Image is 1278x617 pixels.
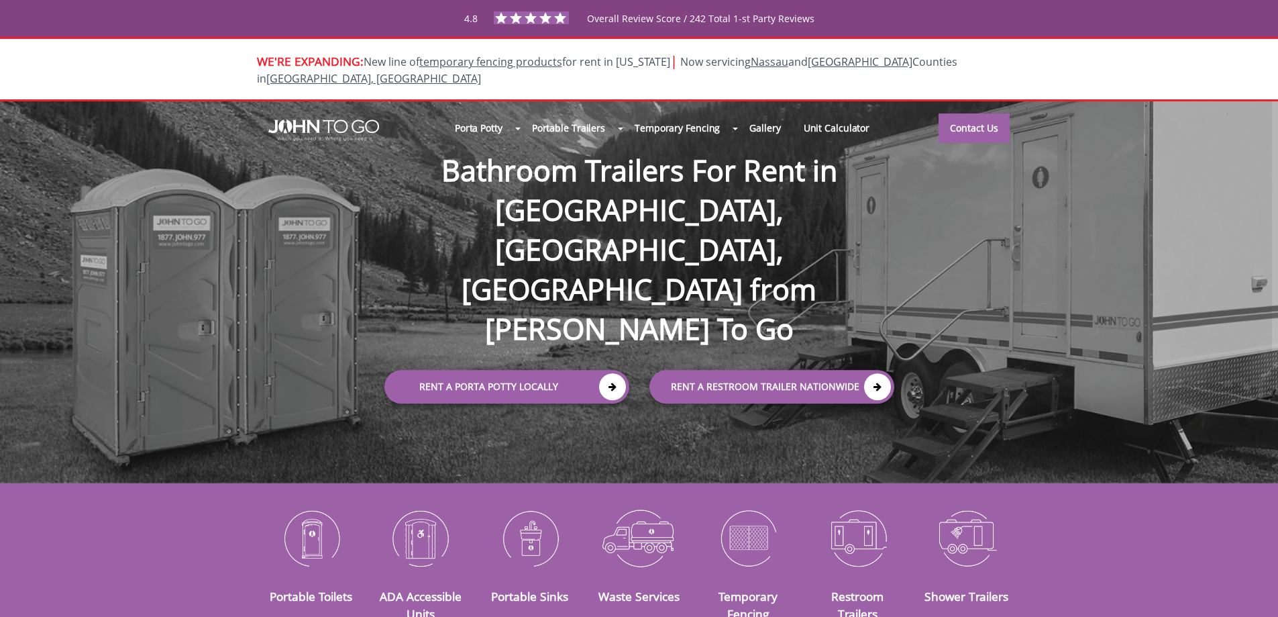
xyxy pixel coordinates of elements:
[485,503,574,573] img: Portable-Sinks-icon_N.png
[521,113,617,142] a: Portable Trailers
[267,503,356,573] img: Portable-Toilets-icon_N.png
[808,54,912,69] a: [GEOGRAPHIC_DATA]
[751,54,788,69] a: Nassau
[491,588,568,604] a: Portable Sinks
[670,52,678,70] span: |
[257,53,364,69] span: WE'RE EXPANDING:
[649,370,894,404] a: rent a RESTROOM TRAILER Nationwide
[598,588,680,604] a: Waste Services
[587,12,814,52] span: Overall Review Score / 242 Total 1-st Party Reviews
[738,113,792,142] a: Gallery
[704,503,793,573] img: Temporary-Fencing-cion_N.png
[257,54,957,86] span: Now servicing and Counties in
[270,588,352,604] a: Portable Toilets
[268,120,379,141] img: JOHN to go
[623,113,731,142] a: Temporary Fencing
[939,113,1010,143] a: Contact Us
[443,113,514,142] a: Porta Potty
[464,12,478,25] span: 4.8
[371,107,908,349] h1: Bathroom Trailers For Rent in [GEOGRAPHIC_DATA], [GEOGRAPHIC_DATA], [GEOGRAPHIC_DATA] from [PERSO...
[419,54,562,69] a: temporary fencing products
[594,503,684,573] img: Waste-Services-icon_N.png
[266,71,481,86] a: [GEOGRAPHIC_DATA], [GEOGRAPHIC_DATA]
[257,54,957,86] span: New line of for rent in [US_STATE]
[924,588,1008,604] a: Shower Trailers
[813,503,902,573] img: Restroom-Trailers-icon_N.png
[384,370,629,404] a: Rent a Porta Potty Locally
[792,113,882,142] a: Unit Calculator
[376,503,465,573] img: ADA-Accessible-Units-icon_N.png
[922,503,1012,573] img: Shower-Trailers-icon_N.png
